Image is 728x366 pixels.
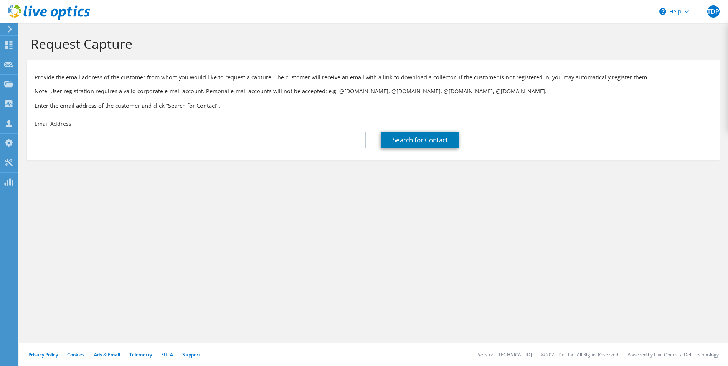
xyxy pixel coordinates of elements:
a: Search for Contact [381,132,459,148]
svg: \n [659,8,666,15]
p: Note: User registration requires a valid corporate e-mail account. Personal e-mail accounts will ... [35,87,713,96]
a: Privacy Policy [28,351,58,358]
a: Cookies [67,351,85,358]
li: © 2025 Dell Inc. All Rights Reserved [541,351,618,358]
label: Email Address [35,120,71,128]
a: Ads & Email [94,351,120,358]
a: Telemetry [129,351,152,358]
li: Powered by Live Optics, a Dell Technology [627,351,719,358]
a: Support [182,351,200,358]
h3: Enter the email address of the customer and click “Search for Contact”. [35,101,713,110]
h1: Request Capture [31,36,713,52]
p: Provide the email address of the customer from whom you would like to request a capture. The cust... [35,73,713,82]
span: TDP [707,5,720,18]
a: EULA [161,351,173,358]
li: Version: [TECHNICAL_ID] [478,351,532,358]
